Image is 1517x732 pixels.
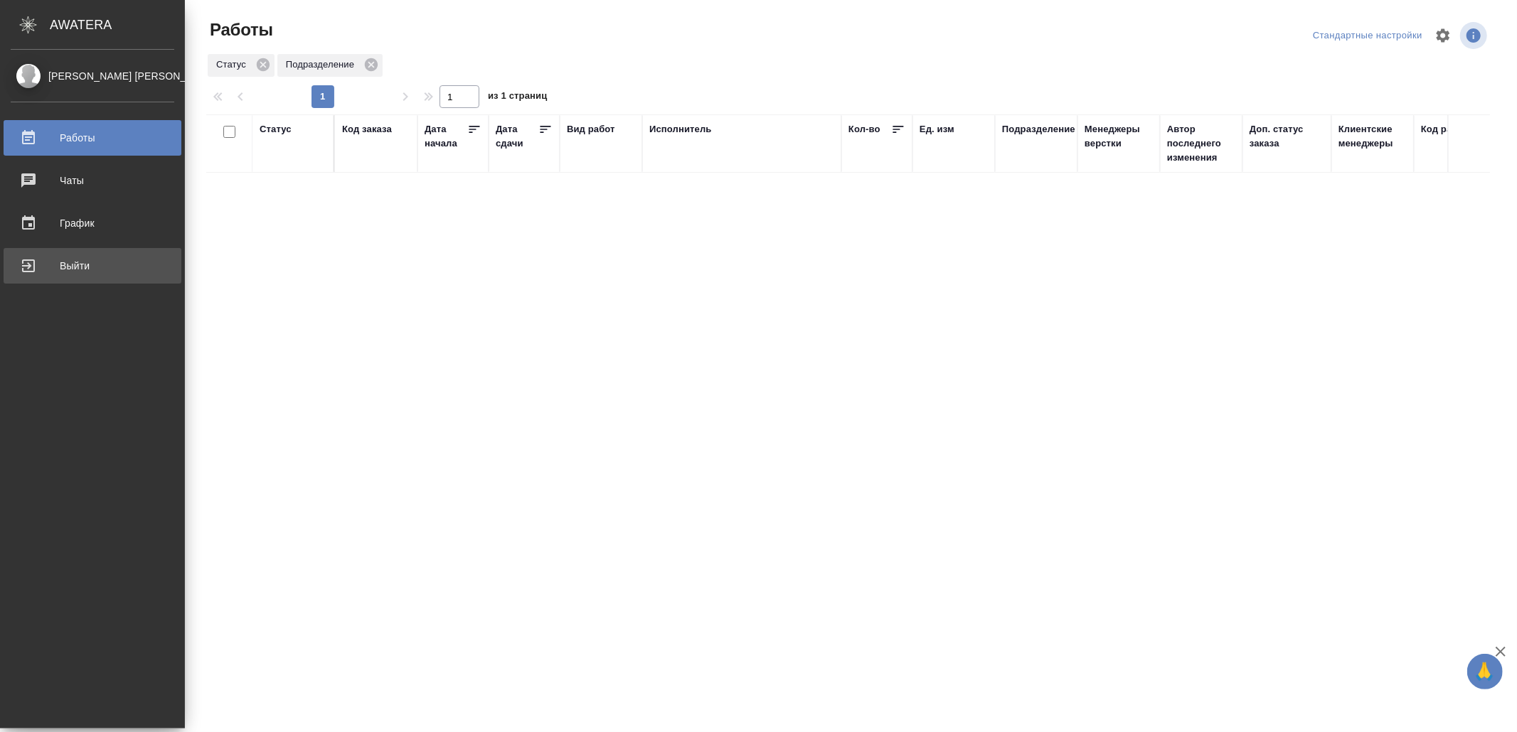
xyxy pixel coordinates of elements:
div: Подразделение [1002,122,1075,136]
div: Статус [260,122,292,136]
a: Работы [4,120,181,156]
div: Клиентские менеджеры [1338,122,1407,151]
div: Дата начала [425,122,467,151]
div: Выйти [11,255,174,276]
div: Вид работ [567,122,615,136]
div: Автор последнего изменения [1167,122,1235,165]
div: Менеджеры верстки [1085,122,1153,151]
div: Доп. статус заказа [1250,122,1324,151]
span: 🙏 [1473,657,1497,687]
div: Кол-во [848,122,880,136]
div: Ед. изм [920,122,954,136]
div: split button [1309,25,1426,47]
p: Подразделение [286,58,359,72]
div: AWATERA [50,11,185,39]
div: Работы [11,127,174,149]
div: Исполнитель [649,122,712,136]
div: Чаты [11,170,174,191]
div: График [11,212,174,234]
span: Работы [206,18,273,41]
div: Код работы [1421,122,1476,136]
a: График [4,205,181,241]
div: Статус [208,54,275,77]
span: Посмотреть информацию [1460,22,1490,49]
span: Настроить таблицу [1426,18,1460,53]
a: Чаты [4,163,181,198]
div: [PERSON_NAME] [PERSON_NAME] [11,68,174,84]
div: Подразделение [277,54,383,77]
span: из 1 страниц [488,87,548,108]
div: Дата сдачи [496,122,538,151]
button: 🙏 [1467,654,1503,689]
div: Код заказа [342,122,392,136]
p: Статус [216,58,251,72]
a: Выйти [4,248,181,284]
